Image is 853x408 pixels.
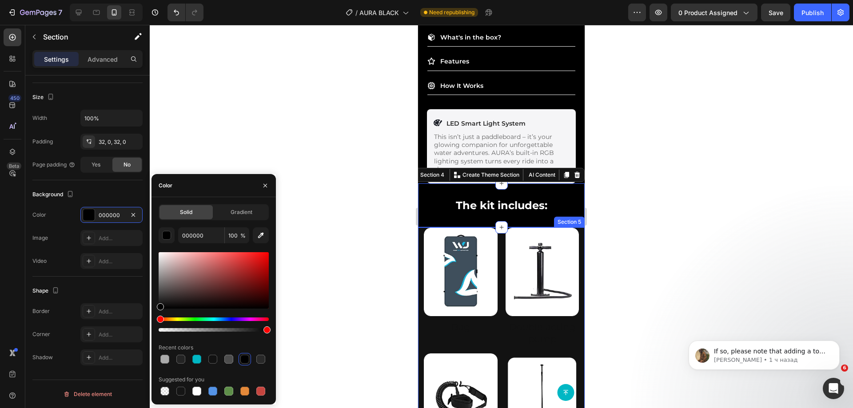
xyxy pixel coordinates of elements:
p: 7 [58,7,62,18]
div: Corner [32,330,50,338]
span: No [124,161,131,169]
button: 7 [4,4,66,21]
span: 0 product assigned [678,8,737,17]
div: Add... [99,257,140,265]
div: Add... [99,354,140,362]
p: Section [43,32,116,42]
div: 000000 [99,211,124,219]
div: Delete element [63,389,112,400]
button: Publish [794,4,831,21]
div: Add... [99,234,140,242]
span: Yes [92,161,100,169]
div: Video [32,257,47,265]
iframe: Design area [418,25,585,408]
p: Advanced [88,55,118,64]
input: Eg: FFFFFF [178,227,224,243]
div: Color [32,211,46,219]
div: Shape [32,285,61,297]
div: Border [32,307,50,315]
div: Padding [32,138,53,146]
span: 6 [841,364,848,372]
div: 450 [8,95,21,102]
span: Gradient [231,208,252,216]
div: Hue [159,317,269,321]
div: Undo/Redo [167,4,203,21]
div: Image [32,234,48,242]
button: Save [761,4,790,21]
div: Publish [801,8,824,17]
span: / [355,8,358,17]
button: Delete element [32,387,143,401]
input: Auto [81,110,142,126]
div: Add... [99,331,140,339]
div: Beta [7,162,21,170]
button: 0 product assigned [671,4,757,21]
p: Settings [44,55,69,64]
span: Solid [180,208,192,216]
span: Save [769,9,783,16]
div: Size [32,91,56,103]
div: Page padding [32,161,76,169]
div: Add... [99,308,140,316]
iframe: Intercom notifications сообщение [675,322,853,384]
div: Color [159,182,172,190]
span: % [240,232,246,240]
iframe: Intercom live chat [823,378,844,399]
span: AURA BLACK [359,8,399,17]
div: Width [32,114,47,122]
div: 32, 0, 32, 0 [99,138,140,146]
span: Need republishing [429,8,474,16]
div: Recent colors [159,344,193,352]
div: Background [32,189,76,201]
div: Suggested for you [159,376,204,384]
div: Section 5 [138,193,165,201]
div: Shadow [32,353,53,361]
